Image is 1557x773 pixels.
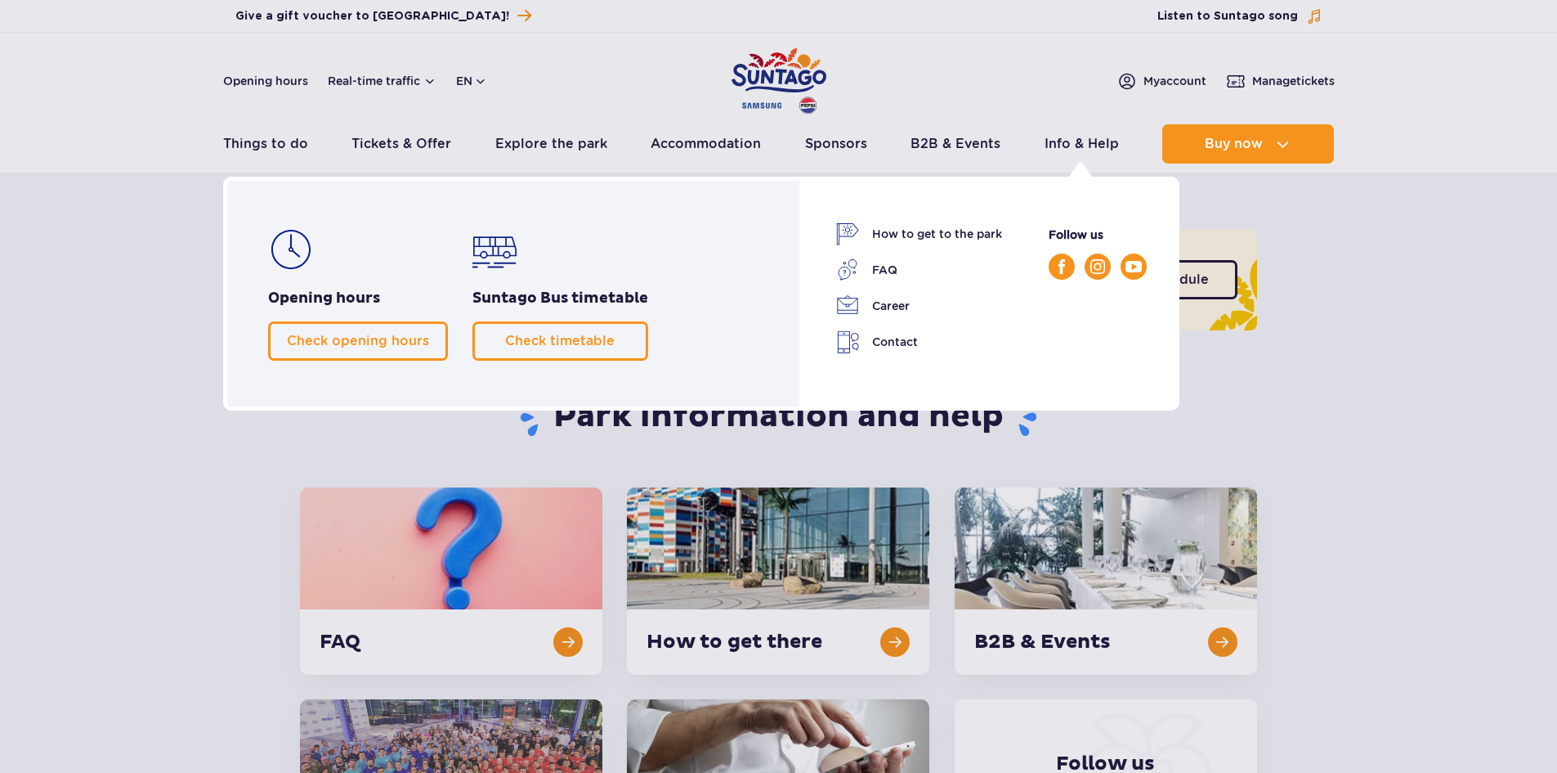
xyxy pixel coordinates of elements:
h2: Opening hours [268,289,448,308]
span: Buy now [1205,137,1263,151]
img: YouTube [1125,261,1142,272]
span: Manage tickets [1252,73,1335,89]
img: Instagram [1090,259,1105,274]
a: Info & Help [1045,124,1119,164]
a: Explore the park [495,124,607,164]
a: Career [836,294,1002,317]
button: Real-time traffic [328,74,436,88]
a: Check timetable [472,321,648,361]
a: How to get to the park [836,222,1002,245]
a: Myaccount [1117,71,1206,91]
a: FAQ [836,258,1002,281]
a: Check opening hours [268,321,448,361]
a: Opening hours [223,73,308,89]
button: en [456,73,487,89]
h2: Suntago Bus timetable [472,289,648,308]
img: Facebook [1058,259,1065,274]
span: My account [1143,73,1206,89]
span: Check opening hours [287,333,429,348]
span: Check timetable [505,333,615,348]
button: Buy now [1162,124,1334,164]
a: Things to do [223,124,308,164]
a: Managetickets [1226,71,1335,91]
a: Contact [836,330,1002,354]
p: Follow us [1049,226,1147,244]
a: Accommodation [651,124,761,164]
a: Sponsors [805,124,867,164]
a: Tickets & Offer [351,124,451,164]
a: B2B & Events [910,124,1000,164]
